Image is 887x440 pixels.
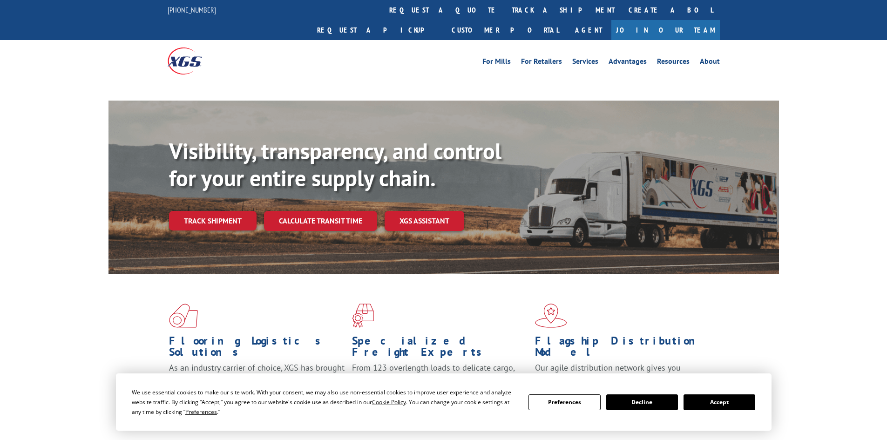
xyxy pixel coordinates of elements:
a: Agent [566,20,611,40]
span: Preferences [185,408,217,416]
a: For Retailers [521,58,562,68]
button: Preferences [528,394,600,410]
a: Request a pickup [310,20,445,40]
b: Visibility, transparency, and control for your entire supply chain. [169,136,501,192]
img: xgs-icon-total-supply-chain-intelligence-red [169,304,198,328]
h1: Specialized Freight Experts [352,335,528,362]
a: Services [572,58,598,68]
a: XGS ASSISTANT [385,211,464,231]
button: Accept [684,394,755,410]
span: As an industry carrier of choice, XGS has brought innovation and dedication to flooring logistics... [169,362,345,395]
a: For Mills [482,58,511,68]
span: Our agile distribution network gives you nationwide inventory management on demand. [535,362,706,384]
h1: Flooring Logistics Solutions [169,335,345,362]
button: Decline [606,394,678,410]
img: xgs-icon-focused-on-flooring-red [352,304,374,328]
h1: Flagship Distribution Model [535,335,711,362]
div: We use essential cookies to make our site work. With your consent, we may also use non-essential ... [132,387,517,417]
div: Cookie Consent Prompt [116,373,772,431]
a: Track shipment [169,211,257,230]
img: xgs-icon-flagship-distribution-model-red [535,304,567,328]
a: Join Our Team [611,20,720,40]
a: [PHONE_NUMBER] [168,5,216,14]
a: Resources [657,58,690,68]
a: About [700,58,720,68]
p: From 123 overlength loads to delicate cargo, our experienced staff knows the best way to move you... [352,362,528,404]
span: Cookie Policy [372,398,406,406]
a: Customer Portal [445,20,566,40]
a: Advantages [609,58,647,68]
a: Calculate transit time [264,211,377,231]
